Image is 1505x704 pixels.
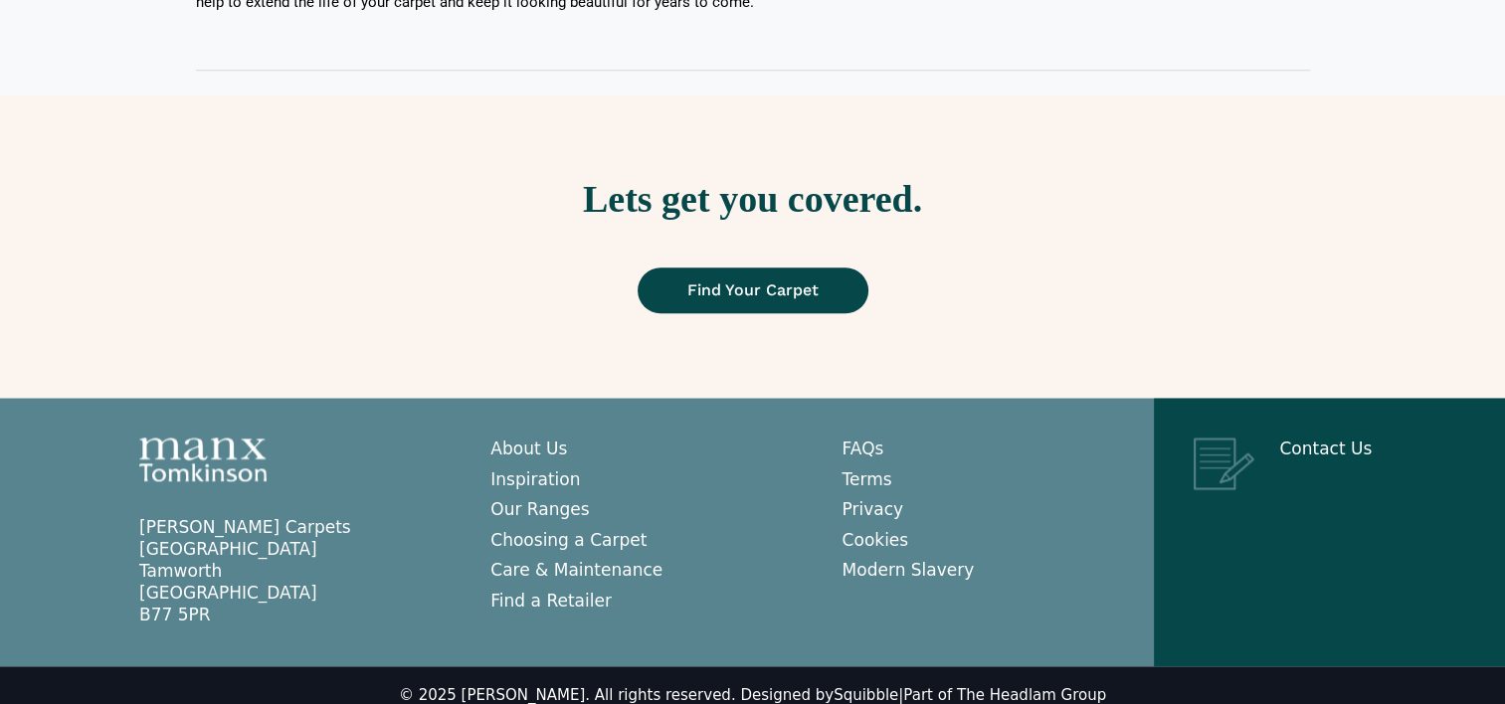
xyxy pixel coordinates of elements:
a: Squibble [834,686,898,704]
span: Find Your Carpet [687,282,819,298]
h2: Lets get you covered. [10,180,1495,218]
a: Part of The Headlam Group [903,686,1106,704]
a: Choosing a Carpet [490,530,647,550]
a: Our Ranges [490,499,589,519]
a: FAQs [843,439,884,458]
a: Find a Retailer [490,591,612,611]
img: Manx Tomkinson Logo [139,438,267,481]
a: Cookies [843,530,909,550]
a: Inspiration [490,469,580,489]
a: Contact Us [1279,439,1372,458]
a: About Us [490,439,567,458]
a: Privacy [843,499,904,519]
a: Modern Slavery [843,560,975,580]
a: Care & Maintenance [490,560,662,580]
a: Find Your Carpet [638,267,868,313]
p: [PERSON_NAME] Carpets [GEOGRAPHIC_DATA] Tamworth [GEOGRAPHIC_DATA] B77 5PR [139,516,451,625]
a: Terms [843,469,892,489]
